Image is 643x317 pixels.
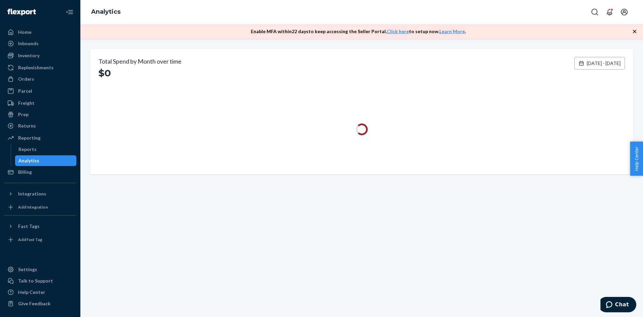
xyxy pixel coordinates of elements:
[10,157,151,230] img: Screen_Shot_2021-09-07_at_6.02.23_PM.png
[10,127,151,147] p: In Amazon Seller Central in the menu, go to .
[76,264,101,271] em: Merchant
[63,5,76,19] button: Close Navigation
[600,297,636,314] iframe: Opens a widget where you can chat to one of our agents
[439,28,465,34] a: Learn More
[18,111,28,118] div: Prep
[10,13,151,25] div: 561 I can't find my Amazon SKU
[18,300,51,307] div: Give Feedback
[4,275,76,286] button: Talk to Support
[4,202,76,213] a: Add Integration
[98,67,111,79] span: $0
[18,169,32,175] div: Billing
[10,283,151,311] img: Screen_Shot_2021-09-07_at_5.39.37_PM.png
[10,33,151,81] p: Typically this happens because your SKU is set to be FBA (Fulfilled by Amazon) instead of FBM (Fu...
[574,57,625,70] button: [DATE] - [DATE]
[18,289,45,296] div: Help Center
[4,264,76,275] a: Settings
[10,111,151,124] h1: Check a SKU's Status in Amazon
[4,298,76,309] button: Give Feedback
[91,8,121,15] a: Analytics
[18,76,34,82] div: Orders
[4,62,76,73] a: Replenishments
[18,204,48,210] div: Add Integration
[18,278,53,284] div: Talk to Support
[4,221,76,232] button: Fast Tags
[18,157,39,164] div: Analytics
[4,50,76,61] a: Inventory
[7,9,36,15] img: Flexport logo
[98,57,182,66] h2: Total Spend by Month over time
[603,5,616,19] button: Open notifications
[618,5,631,19] button: Open account menu
[18,123,36,129] div: Returns
[251,28,466,35] p: Enable MFA within 22 days to keep accessing the Seller Portal. to setup now. .
[18,100,34,106] div: Freight
[4,86,76,96] a: Parcel
[89,128,114,136] em: Inventory
[18,266,37,273] div: Settings
[18,223,40,230] div: Fast Tags
[18,29,31,35] div: Home
[86,2,126,22] ol: breadcrumbs
[4,234,76,245] a: Add Fast Tag
[4,287,76,298] a: Help Center
[15,138,62,145] em: Manage Inventory
[18,52,40,59] div: Inventory
[4,109,76,120] a: Prep
[4,133,76,143] a: Reporting
[18,237,42,242] div: Add Fast Tag
[4,121,76,131] a: Returns
[588,5,601,19] button: Open Search Box
[587,60,621,67] span: [DATE] - [DATE]
[4,98,76,108] a: Freight
[18,146,37,153] div: Reports
[4,38,76,49] a: Inbounds
[18,190,46,197] div: Integrations
[18,135,41,141] div: Reporting
[387,28,409,34] a: Click here
[10,263,151,272] p: Select the radio button for .
[4,27,76,37] a: Home
[630,142,643,176] button: Help Center
[15,144,77,155] a: Reports
[18,64,54,71] div: Replenishments
[18,40,39,47] div: Inbounds
[15,155,77,166] a: Analytics
[4,188,76,199] button: Integrations
[4,74,76,84] a: Orders
[4,167,76,177] a: Billing
[18,88,32,94] div: Parcel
